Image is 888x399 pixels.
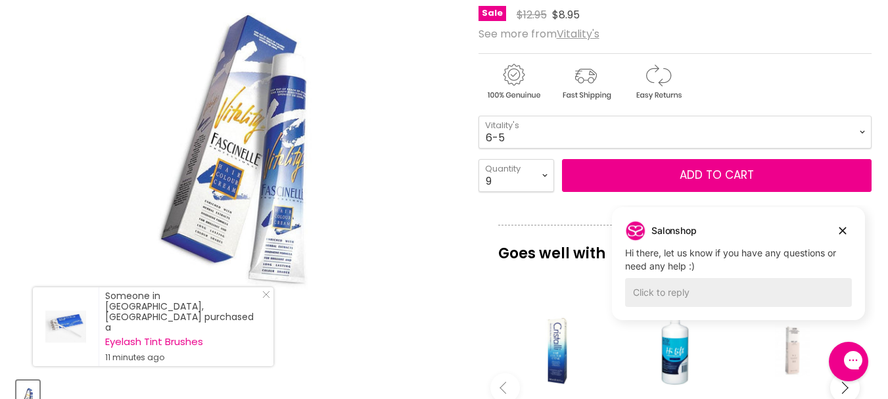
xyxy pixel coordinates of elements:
[551,62,620,102] img: shipping.gif
[623,62,693,102] img: returns.gif
[105,337,260,347] a: Eyelash Tint Brushes
[562,159,872,192] button: Add to cart
[602,205,875,340] iframe: Gorgias live chat campaigns
[517,7,547,22] span: $12.95
[552,7,580,22] span: $8.95
[257,291,270,304] a: Close Notification
[822,337,875,386] iframe: Gorgias live chat messenger
[479,6,506,21] span: Sale
[498,225,852,268] p: Goes well with
[105,352,260,363] small: 11 minutes ago
[262,291,270,298] svg: Close Icon
[557,26,599,41] a: Vitality's
[479,26,599,41] span: See more from
[105,291,260,363] div: Someone in [GEOGRAPHIC_DATA], [GEOGRAPHIC_DATA] purchased a
[33,287,99,366] a: Visit product page
[479,62,548,102] img: genuine.gif
[479,159,554,192] select: Quantity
